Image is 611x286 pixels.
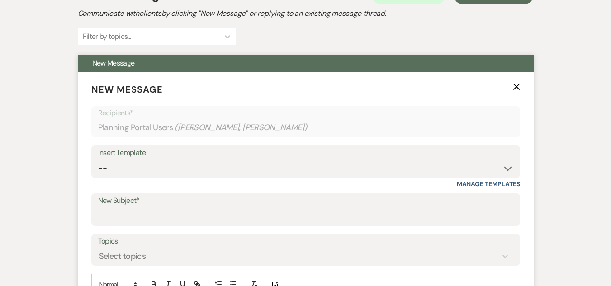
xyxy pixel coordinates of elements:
[99,250,146,263] div: Select topics
[92,58,135,68] span: New Message
[78,8,534,19] h2: Communicate with clients by clicking "New Message" or replying to an existing message thread.
[457,180,520,188] a: Manage Templates
[98,119,513,136] div: Planning Portal Users
[91,84,163,95] span: New Message
[98,146,513,159] div: Insert Template
[98,107,513,119] p: Recipients*
[175,122,308,134] span: ( [PERSON_NAME], [PERSON_NAME] )
[98,194,513,207] label: New Subject*
[83,31,131,42] div: Filter by topics...
[98,235,513,248] label: Topics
